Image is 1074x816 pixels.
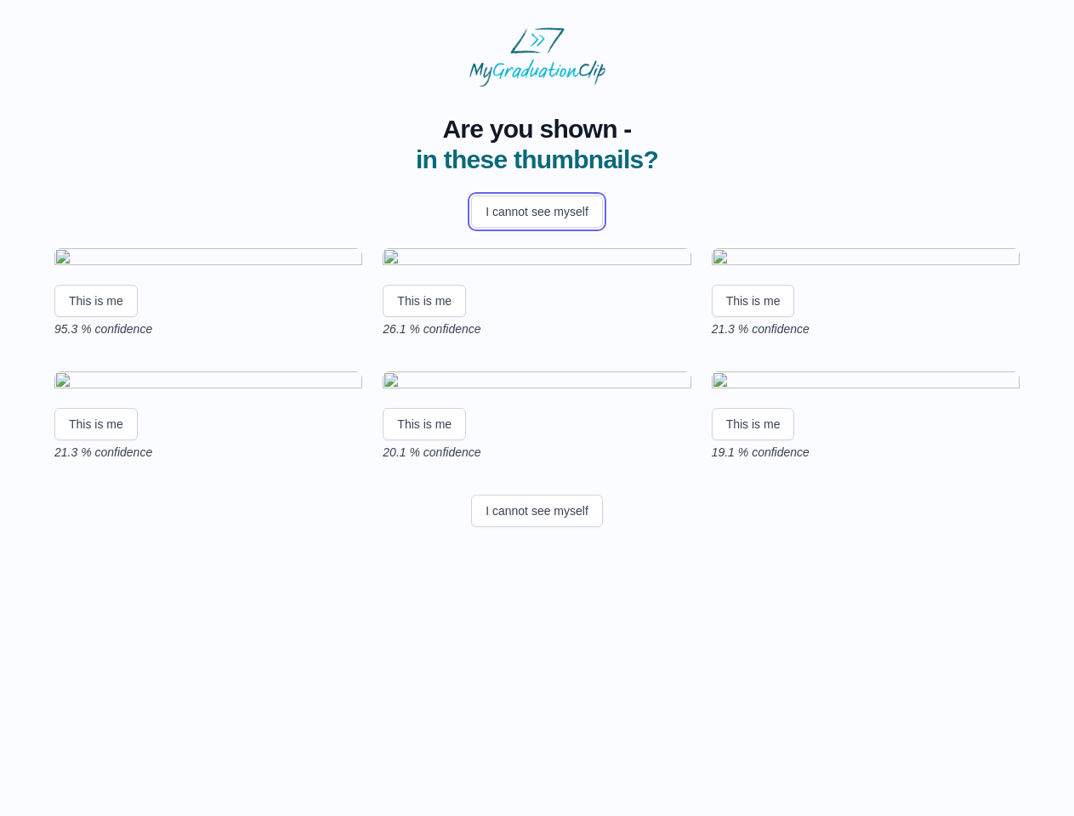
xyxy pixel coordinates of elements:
img: 152e98df51924d40a92b903f4a4771b8dd5849d5.gif [383,248,690,271]
span: Are you shown - [416,114,658,144]
img: 7f47cc131d36c2184b67d958e77940277d780d93.gif [54,248,362,271]
p: 19.1 % confidence [712,444,1020,461]
button: This is me [712,408,795,440]
p: 26.1 % confidence [383,320,690,337]
p: 95.3 % confidence [54,320,362,337]
button: This is me [54,285,138,317]
span: in these thumbnails? [416,145,658,173]
p: 21.3 % confidence [712,320,1020,337]
img: 1159dcbfb222c280f283781c3b5041ef9f56fda7.gif [54,371,362,394]
button: This is me [383,285,466,317]
img: b25364a5655668a272d5985291c2fe75dcbded02.gif [712,248,1020,271]
p: 20.1 % confidence [383,444,690,461]
button: I cannot see myself [471,195,603,228]
img: a8e1ec29825614c002fb4a463c8e95673cc9f808.gif [712,371,1020,394]
img: MyGraduationClip [469,27,605,87]
p: 21.3 % confidence [54,444,362,461]
button: This is me [383,408,466,440]
button: This is me [712,285,795,317]
img: f9abab6e86bdd5c7f418a7f7f9d0cd5dbe4fae3c.gif [383,371,690,394]
button: I cannot see myself [471,495,603,527]
button: This is me [54,408,138,440]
